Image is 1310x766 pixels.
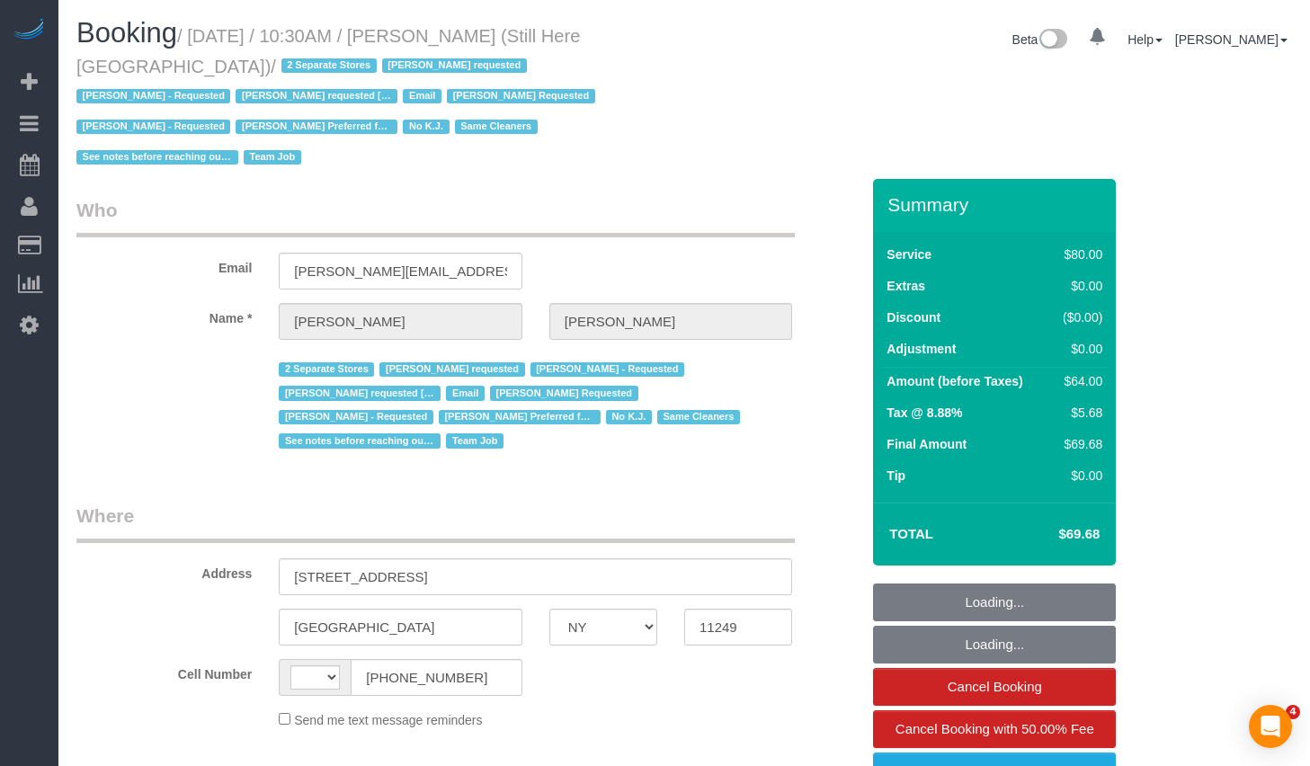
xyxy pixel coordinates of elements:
[281,58,377,73] span: 2 Separate Stores
[606,410,652,424] span: No K.J.
[1286,705,1300,719] span: 4
[279,609,521,646] input: City
[76,89,230,103] span: [PERSON_NAME] - Requested
[1127,32,1163,47] a: Help
[887,372,1022,390] label: Amount (before Taxes)
[1004,527,1100,542] h4: $69.68
[236,89,397,103] span: [PERSON_NAME] requested [STREET_ADDRESS]
[11,18,47,43] img: Automaid Logo
[1038,29,1067,52] img: New interface
[76,26,601,168] small: / [DATE] / 10:30AM / [PERSON_NAME] (Still Here [GEOGRAPHIC_DATA])
[447,89,595,103] span: [PERSON_NAME] Requested
[63,558,265,583] label: Address
[446,386,485,400] span: Email
[887,340,956,358] label: Adjustment
[439,410,601,424] span: [PERSON_NAME] Preferred for [STREET_ADDRESS][PERSON_NAME]
[244,150,301,165] span: Team Job
[889,526,933,541] strong: Total
[887,277,925,295] label: Extras
[63,303,265,327] label: Name *
[1012,32,1068,47] a: Beta
[1055,372,1102,390] div: $64.00
[351,659,521,696] input: Cell Number
[279,410,432,424] span: [PERSON_NAME] - Requested
[279,362,374,377] span: 2 Separate Stores
[279,303,521,340] input: First Name
[530,362,684,377] span: [PERSON_NAME] - Requested
[63,253,265,277] label: Email
[1055,340,1102,358] div: $0.00
[76,503,795,543] legend: Where
[279,433,441,448] span: See notes before reaching out to customer
[294,713,482,727] span: Send me text message reminders
[76,197,795,237] legend: Who
[76,120,230,134] span: [PERSON_NAME] - Requested
[1055,467,1102,485] div: $0.00
[1055,308,1102,326] div: ($0.00)
[887,308,940,326] label: Discount
[549,303,792,340] input: Last Name
[887,194,1107,215] h3: Summary
[1175,32,1288,47] a: [PERSON_NAME]
[873,668,1116,706] a: Cancel Booking
[1055,277,1102,295] div: $0.00
[379,362,524,377] span: [PERSON_NAME] requested
[887,467,905,485] label: Tip
[1055,404,1102,422] div: $5.68
[279,386,441,400] span: [PERSON_NAME] requested [STREET_ADDRESS]
[76,150,238,165] span: See notes before reaching out to customer
[63,659,265,683] label: Cell Number
[1055,245,1102,263] div: $80.00
[887,245,931,263] label: Service
[76,57,601,168] span: /
[236,120,397,134] span: [PERSON_NAME] Preferred for [STREET_ADDRESS][PERSON_NAME]
[403,120,449,134] span: No K.J.
[403,89,441,103] span: Email
[657,410,740,424] span: Same Cleaners
[446,433,504,448] span: Team Job
[684,609,792,646] input: Zip Code
[896,721,1094,736] span: Cancel Booking with 50.00% Fee
[76,17,177,49] span: Booking
[1055,435,1102,453] div: $69.68
[887,404,962,422] label: Tax @ 8.88%
[279,253,521,289] input: Email
[887,435,967,453] label: Final Amount
[873,710,1116,748] a: Cancel Booking with 50.00% Fee
[1249,705,1292,748] div: Open Intercom Messenger
[382,58,527,73] span: [PERSON_NAME] requested
[455,120,538,134] span: Same Cleaners
[490,386,638,400] span: [PERSON_NAME] Requested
